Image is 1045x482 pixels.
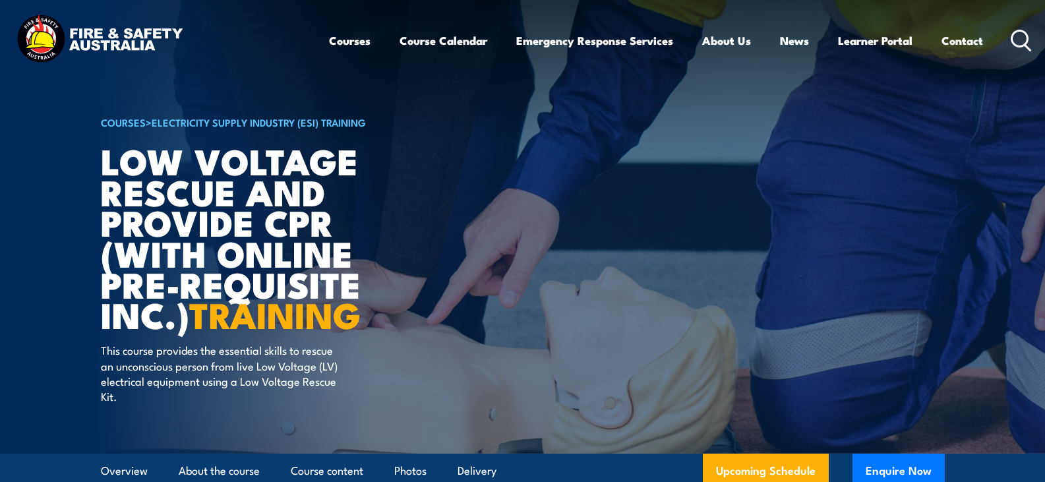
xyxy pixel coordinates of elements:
[702,23,751,58] a: About Us
[400,23,487,58] a: Course Calendar
[101,114,427,130] h6: >
[516,23,673,58] a: Emergency Response Services
[329,23,371,58] a: Courses
[101,145,427,330] h1: Low Voltage Rescue and Provide CPR (with online Pre-requisite inc.)
[101,342,342,404] p: This course provides the essential skills to rescue an unconscious person from live Low Voltage (...
[838,23,912,58] a: Learner Portal
[189,286,361,341] strong: TRAINING
[101,115,146,129] a: COURSES
[152,115,366,129] a: Electricity Supply Industry (ESI) Training
[941,23,983,58] a: Contact
[780,23,809,58] a: News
